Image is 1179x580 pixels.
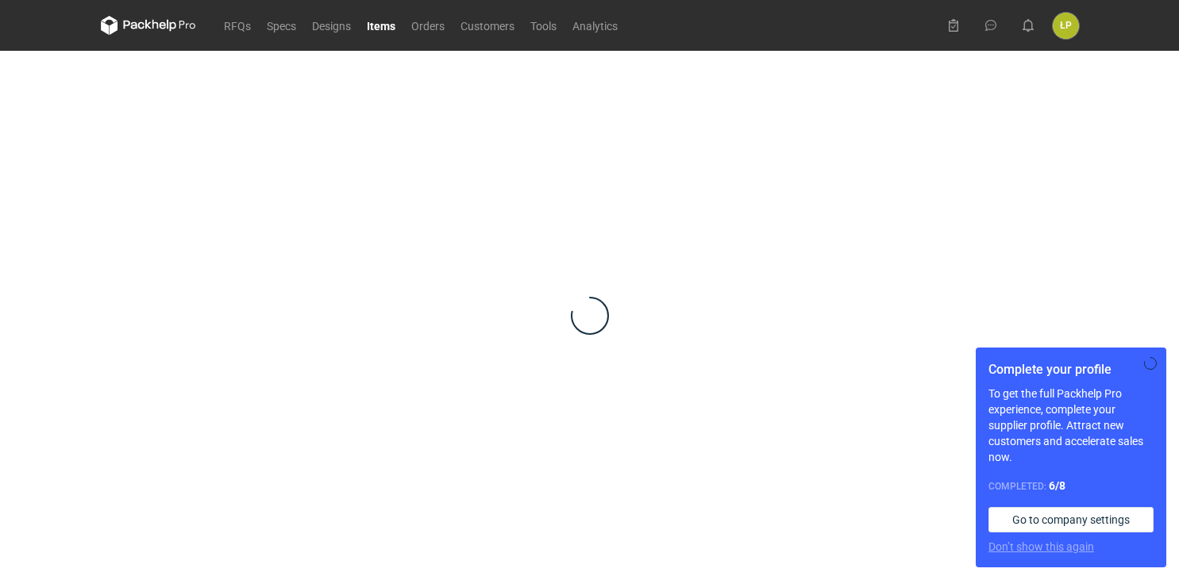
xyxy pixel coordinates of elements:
[1053,13,1079,39] button: ŁP
[1053,13,1079,39] div: Łukasz Postawa
[304,16,359,35] a: Designs
[988,478,1154,494] div: Completed:
[564,16,626,35] a: Analytics
[216,16,259,35] a: RFQs
[988,539,1094,555] button: Don’t show this again
[1049,479,1065,492] strong: 6 / 8
[259,16,304,35] a: Specs
[1141,354,1160,373] button: Skip for now
[453,16,522,35] a: Customers
[359,16,403,35] a: Items
[988,360,1154,379] h1: Complete your profile
[988,386,1154,465] p: To get the full Packhelp Pro experience, complete your supplier profile. Attract new customers an...
[988,507,1154,532] a: Go to company settings
[403,16,453,35] a: Orders
[522,16,564,35] a: Tools
[101,16,196,35] svg: Packhelp Pro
